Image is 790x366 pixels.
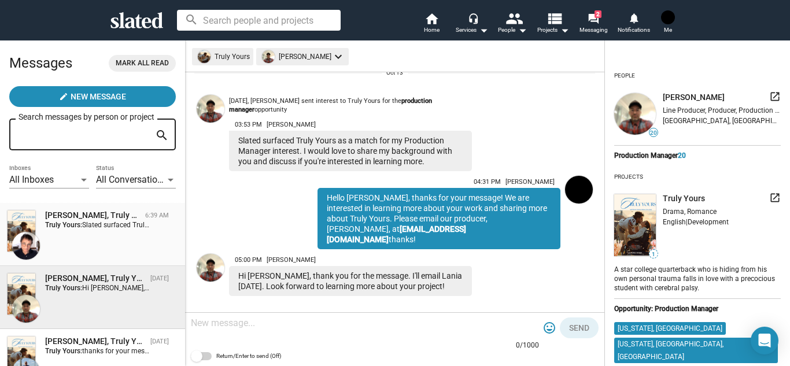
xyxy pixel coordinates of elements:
[45,284,82,292] strong: Truly Yours:
[546,10,563,27] mat-icon: view_list
[628,12,639,23] mat-icon: notifications
[595,10,601,18] span: 2
[560,317,599,338] button: Send
[498,23,527,37] div: People
[565,176,593,204] img: Jessica Frew
[71,86,126,107] span: New Message
[262,50,275,63] img: undefined
[468,13,478,23] mat-icon: headset_mic
[424,12,438,25] mat-icon: home
[12,232,40,260] img: Allan Levine
[614,263,781,293] div: A star college quarterback who is hiding from his own personal trauma falls in love with a precoc...
[588,13,599,24] mat-icon: forum
[505,178,555,186] span: [PERSON_NAME]
[614,194,656,256] img: undefined
[9,49,72,77] h2: Messages
[569,317,589,338] span: Send
[82,347,723,355] span: thanks for your message! We are interested in learning more about your work and sharing more abou...
[573,12,614,37] a: 2Messaging
[664,23,672,37] span: Me
[45,210,141,221] div: Allan Levine, Truly Yours
[614,322,726,335] mat-chip: [US_STATE], [GEOGRAPHIC_DATA]
[769,192,781,204] mat-icon: launch
[45,273,146,284] div: Alexander Moon, Truly Yours
[150,275,169,282] time: [DATE]
[649,251,658,258] span: 1
[558,23,571,37] mat-icon: arrow_drop_down
[563,173,595,252] a: Jessica Frew
[59,92,68,101] mat-icon: create
[194,252,227,298] a: Alexander Moon
[145,212,169,219] time: 6:39 AM
[331,50,345,64] mat-icon: keyboard_arrow_down
[150,338,169,345] time: [DATE]
[9,174,54,185] span: All Inboxes
[686,218,688,226] span: |
[614,338,778,363] mat-chip: [US_STATE], [GEOGRAPHIC_DATA], [GEOGRAPHIC_DATA]
[654,8,682,38] button: Jessica FrewMe
[614,12,654,37] a: Notifications
[235,256,262,264] span: 05:00 PM
[229,97,432,113] strong: production manager
[688,218,729,226] span: Development
[649,130,658,136] span: 20
[474,178,501,186] span: 04:31 PM
[411,12,452,37] a: Home
[663,106,781,114] div: Line Producer, Producer, Production Manager, Production Supervisor, Unit Production Manager
[492,12,533,37] button: People
[194,93,227,173] a: Alexander Moon
[116,57,169,69] span: Mark all read
[614,151,781,160] div: Production Manager
[9,86,176,107] button: New Message
[579,23,608,37] span: Messaging
[614,305,781,313] div: Opportunity: Production Manager
[663,208,717,216] span: Drama, Romance
[267,256,316,264] span: [PERSON_NAME]
[614,68,635,84] div: People
[45,347,82,355] strong: Truly Yours:
[229,266,472,296] div: Hi [PERSON_NAME], thank you for the message. I'll email Lania [DATE]. Look forward to learning mo...
[542,321,556,335] mat-icon: tag_faces
[45,221,82,229] strong: Truly Yours:
[663,92,725,103] span: [PERSON_NAME]
[663,117,781,125] div: [GEOGRAPHIC_DATA], [GEOGRAPHIC_DATA], [GEOGRAPHIC_DATA]
[505,10,522,27] mat-icon: people
[229,131,472,171] div: Slated surfaced Truly Yours as a match for my Production Manager interest. I would love to share ...
[537,23,569,37] span: Projects
[751,327,778,354] div: Open Intercom Messenger
[614,93,656,135] img: undefined
[515,23,529,37] mat-icon: arrow_drop_down
[327,224,466,244] a: [EMAIL_ADDRESS][DOMAIN_NAME]
[456,23,488,37] div: Services
[8,210,35,252] img: Truly Yours
[769,91,781,102] mat-icon: launch
[82,284,458,292] span: Hi [PERSON_NAME], thank you for the message. I'll email Lania [DATE]. Look forward to learning mo...
[614,169,643,185] div: Projects
[424,23,440,37] span: Home
[452,12,492,37] button: Services
[318,188,560,249] div: Hello [PERSON_NAME], thanks for your message! We are interested in learning more about your work ...
[229,97,472,114] div: [DATE], [PERSON_NAME] sent interest to Truly Yours for the opportunity
[618,23,650,37] span: Notifications
[477,23,490,37] mat-icon: arrow_drop_down
[533,12,573,37] button: Projects
[516,341,539,350] mat-hint: 0/1000
[267,121,316,128] span: [PERSON_NAME]
[678,151,686,160] span: 20
[197,254,224,282] img: Alexander Moon
[96,174,167,185] span: All Conversations
[663,218,686,226] span: English
[12,295,40,323] img: Alexander Moon
[197,95,224,123] img: Alexander Moon
[8,273,35,315] img: Truly Yours
[256,48,349,65] mat-chip: [PERSON_NAME]
[155,127,169,145] mat-icon: search
[216,349,281,363] span: Return/Enter to send (Off)
[45,336,146,347] div: Daniel Mansour, Truly Yours
[235,121,262,128] span: 03:53 PM
[663,193,705,204] span: Truly Yours
[109,55,176,72] button: Mark all read
[177,10,341,31] input: Search people and projects
[661,10,675,24] img: Jessica Frew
